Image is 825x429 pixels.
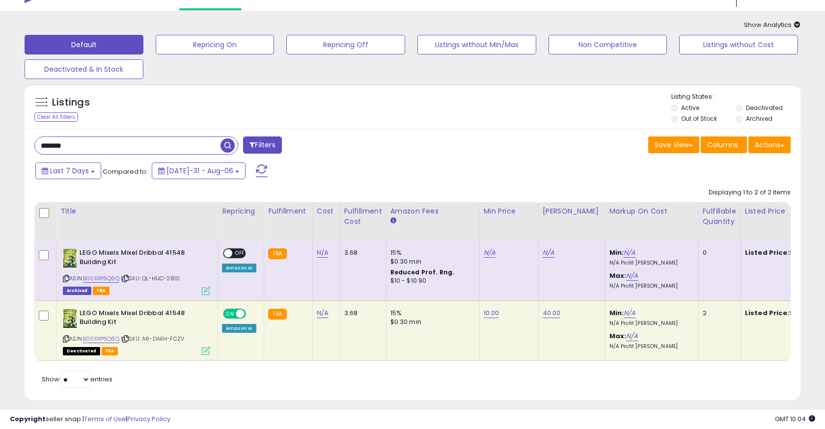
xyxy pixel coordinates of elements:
[60,206,214,216] div: Title
[609,271,627,280] b: Max:
[63,248,77,268] img: 51nv4rH1RXL._SL40_.jpg
[484,248,495,258] a: N/A
[543,248,554,258] a: N/A
[626,331,638,341] a: N/A
[746,114,772,123] label: Archived
[245,309,260,318] span: OFF
[484,206,534,216] div: Min Price
[703,206,737,227] div: Fulfillable Quantity
[390,248,472,257] div: 15%
[317,206,336,216] div: Cost
[744,20,800,29] span: Show Analytics
[609,331,627,341] b: Max:
[681,104,699,112] label: Active
[80,248,199,269] b: LEGO Mixels Mixel Dribbal 41548 Building Kit
[484,308,499,318] a: 10.00
[268,248,286,259] small: FBA
[156,35,275,54] button: Repricing On
[50,166,89,176] span: Last 7 Days
[624,308,635,318] a: N/A
[609,283,691,290] p: N/A Profit [PERSON_NAME]
[626,271,638,281] a: N/A
[679,35,798,54] button: Listings without Cost
[152,162,246,179] button: [DATE]-31 - Aug-06
[166,166,233,176] span: [DATE]-31 - Aug-06
[390,309,472,318] div: 15%
[83,274,119,283] a: B00XXP6Q6Q
[25,59,143,79] button: Deactivated & In Stock
[624,248,635,258] a: N/A
[609,248,624,257] b: Min:
[543,308,561,318] a: 40.00
[103,167,148,176] span: Compared to:
[748,136,791,153] button: Actions
[317,248,329,258] a: N/A
[93,287,110,295] span: FBA
[609,206,694,216] div: Markup on Cost
[35,162,101,179] button: Last 7 Days
[84,414,126,424] a: Terms of Use
[745,308,790,318] b: Listed Price:
[63,287,91,295] span: Listings that have been deleted from Seller Central
[609,343,691,350] p: N/A Profit [PERSON_NAME]
[268,309,286,320] small: FBA
[609,320,691,327] p: N/A Profit [PERSON_NAME]
[390,216,396,225] small: Amazon Fees.
[775,414,815,424] span: 2025-08-14 10:04 GMT
[390,318,472,326] div: $0.30 min
[222,206,260,216] div: Repricing
[543,206,601,216] div: [PERSON_NAME]
[390,277,472,285] div: $10 - $10.90
[232,249,248,258] span: OFF
[25,35,143,54] button: Default
[222,324,256,333] div: Amazon AI
[121,274,180,282] span: | SKU: QL-H1JC-2810
[605,202,698,241] th: The percentage added to the cost of goods (COGS) that forms the calculator for Min & Max prices.
[63,309,77,328] img: 51nv4rH1RXL._SL40_.jpg
[390,268,455,276] b: Reduced Prof. Rng.
[344,248,379,257] div: 3.68
[224,309,236,318] span: ON
[344,309,379,318] div: 3.68
[121,335,184,343] span: | SKU: A6-DAKH-FCZV
[609,308,624,318] b: Min:
[127,414,170,424] a: Privacy Policy
[390,206,475,216] div: Amazon Fees
[102,347,118,355] span: FBA
[417,35,536,54] button: Listings without Min/Max
[243,136,281,154] button: Filters
[317,308,329,318] a: N/A
[83,335,119,343] a: B00XXP6Q6Q
[709,188,791,197] div: Displaying 1 to 2 of 2 items
[609,260,691,267] p: N/A Profit [PERSON_NAME]
[42,375,112,384] span: Show: entries
[10,414,46,424] strong: Copyright
[707,140,738,150] span: Columns
[10,415,170,424] div: seller snap | |
[703,309,733,318] div: 2
[344,206,382,227] div: Fulfillment Cost
[745,248,790,257] b: Listed Price:
[52,96,90,109] h5: Listings
[80,309,199,329] b: LEGO Mixels Mixel Dribbal 41548 Building Kit
[63,309,210,354] div: ASIN:
[681,114,717,123] label: Out of Stock
[222,264,256,272] div: Amazon AI
[549,35,667,54] button: Non Competitive
[34,112,78,122] div: Clear All Filters
[390,257,472,266] div: $0.30 min
[701,136,747,153] button: Columns
[746,104,783,112] label: Deactivated
[63,347,100,355] span: All listings that are unavailable for purchase on Amazon for any reason other than out-of-stock
[268,206,308,216] div: Fulfillment
[703,248,733,257] div: 0
[671,92,800,102] p: Listing States:
[286,35,405,54] button: Repricing Off
[63,248,210,294] div: ASIN:
[648,136,699,153] button: Save View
